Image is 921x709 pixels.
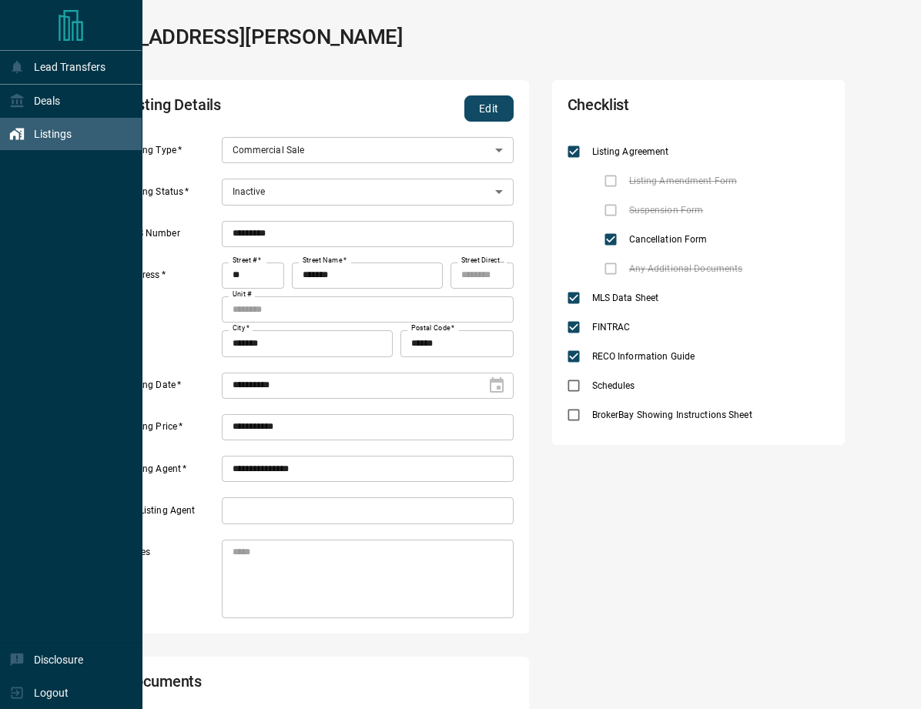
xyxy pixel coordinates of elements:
label: Listing Agent [126,463,218,483]
label: Listing Type [126,144,218,164]
button: Edit [464,95,514,122]
label: Address [126,269,218,356]
h2: Documents [126,672,358,698]
span: BrokerBay Showing Instructions Sheet [588,408,756,422]
span: MLS Data Sheet [588,291,663,305]
label: Street # [233,256,261,266]
span: RECO Information Guide [588,349,698,363]
label: Listing Price [126,420,218,440]
span: Schedules [588,379,639,393]
label: Street Name [303,256,347,266]
label: Street Direction [461,256,506,266]
label: Postal Code [411,323,454,333]
label: Unit # [233,289,252,299]
span: Suspension Form [625,203,708,217]
label: Listing Status [126,186,218,206]
span: Any Additional Documents [625,262,747,276]
label: Listing Date [126,379,218,399]
span: FINTRAC [588,320,635,334]
label: Notes [126,546,218,618]
h1: [STREET_ADDRESS][PERSON_NAME] [59,25,404,49]
div: Commercial Sale [222,137,514,163]
h2: Checklist [568,95,725,122]
span: Listing Amendment Form [625,174,741,188]
label: MLS Number [126,227,218,247]
span: Cancellation Form [625,232,712,246]
label: Co Listing Agent [126,504,218,524]
div: Inactive [222,179,514,205]
span: Listing Agreement [588,145,673,159]
label: City [233,323,250,333]
h2: Listing Details [126,95,358,122]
